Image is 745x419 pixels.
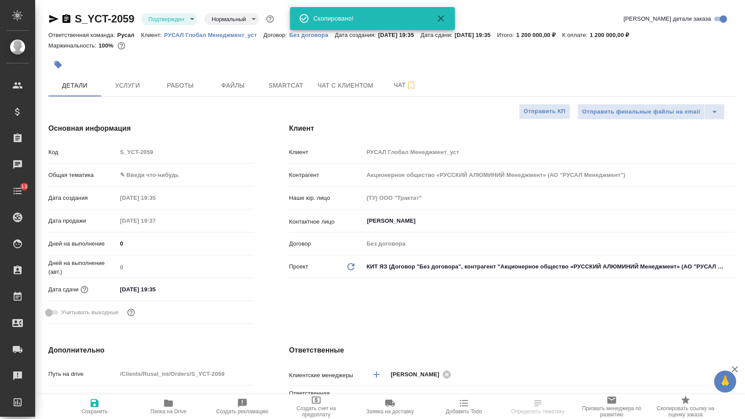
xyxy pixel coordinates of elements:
p: Без договора [289,32,335,38]
span: [PERSON_NAME] детали заказа [624,15,711,23]
div: ✎ Введи что-нибудь [117,168,254,183]
p: [DATE] 19:35 [378,32,421,38]
span: Детали [54,80,96,91]
div: Скопировано! [314,14,424,23]
p: Итого: [497,32,516,38]
button: Подтвержден [146,15,187,23]
h4: Клиент [289,123,735,134]
input: Пустое поле [117,146,254,158]
span: Работы [159,80,201,91]
p: Клиент [289,148,363,157]
input: Пустое поле [117,191,194,204]
p: [DATE] 19:35 [455,32,497,38]
button: Добавить менеджера [366,364,387,385]
span: Отправить КП [524,107,566,117]
p: 100% [99,42,116,49]
p: Дата сдачи [48,285,79,294]
input: Пустое поле [117,368,254,380]
button: Папка на Drive [131,394,205,419]
span: Отправить финальные файлы на email [582,107,700,117]
div: split button [577,104,725,120]
button: Определить тематику [501,394,575,419]
p: Ответственная команда [289,389,346,407]
p: Дата сдачи: [420,32,454,38]
p: Контрагент [289,171,363,180]
input: Пустое поле [363,191,735,204]
button: Нормальный [209,15,248,23]
span: Создать счет на предоплату [285,405,348,418]
p: Дней на выполнение [48,239,117,248]
button: Создать рекламацию [205,394,279,419]
p: 1 200 000,00 ₽ [516,32,562,38]
span: Создать рекламацию [216,408,269,415]
span: Скопировать ссылку на оценку заказа [654,405,717,418]
button: Призвать менеджера по развитию [575,394,649,419]
button: Выбери, если сб и вс нужно считать рабочими днями для выполнения заказа. [125,307,137,318]
div: Подтвержден [141,13,197,25]
p: Русал [117,32,141,38]
span: Сохранить [81,408,108,415]
span: Призвать менеджера по развитию [580,405,643,418]
button: Скопировать ссылку для ЯМессенджера [48,14,59,24]
button: Open [730,220,732,222]
p: Проект [289,262,308,271]
input: ✎ Введи что-нибудь [117,283,194,296]
p: К оплате: [562,32,590,38]
p: Дата создания: [335,32,378,38]
p: Договор [289,239,363,248]
button: Сохранить [58,394,131,419]
div: КИТ ЯЗ (Договор "Без договора", контрагент "Акционерное общество «РУССКИЙ АЛЮМИНИЙ Менеджмент» (А... [363,259,735,274]
h4: Основная информация [48,123,254,134]
button: Скопировать ссылку [61,14,72,24]
p: Клиентские менеджеры [289,371,363,380]
span: Чат с клиентом [318,80,373,91]
p: Ответственная команда: [48,32,117,38]
input: Пустое поле [363,146,735,158]
button: Отправить финальные файлы на email [577,104,705,120]
h4: Ответственные [289,345,735,356]
span: Услуги [106,80,149,91]
p: Общая тематика [48,171,117,180]
div: ✎ Введи что-нибудь [120,171,244,180]
span: 13 [16,182,33,191]
h4: Дополнительно [48,345,254,356]
span: Smartcat [265,80,307,91]
p: Дата создания [48,194,117,202]
button: Отправить КП [519,104,570,119]
input: ✎ Введи что-нибудь [117,237,254,250]
p: Контактное лицо [289,217,363,226]
button: Заявка на доставку [353,394,427,419]
a: S_YCT-2059 [75,13,134,25]
div: Подтвержден [205,13,259,25]
input: ✎ Введи что-нибудь [117,390,254,403]
a: РУСАЛ Глобал Менеджмент_уст [164,31,263,38]
p: 1 200 000,00 ₽ [590,32,635,38]
input: Пустое поле [363,237,735,250]
a: 13 [2,180,33,202]
p: Клиент: [141,32,164,38]
span: [PERSON_NAME] [391,370,445,379]
span: Учитывать выходные [61,308,119,317]
span: Чат [384,80,426,91]
input: Пустое поле [117,261,254,274]
button: Закрыть [431,13,452,24]
svg: Подписаться [406,80,416,91]
span: Добавить Todo [446,408,482,415]
span: Файлы [212,80,254,91]
input: Пустое поле [117,214,194,227]
span: 🙏 [718,372,733,391]
span: Папка на Drive [150,408,186,415]
p: Дата продажи [48,217,117,225]
button: 🙏 [714,371,736,393]
span: Определить тематику [511,408,564,415]
p: Код [48,148,117,157]
button: Добавить тэг [48,55,68,74]
button: 0.00 RUB; [116,40,127,51]
p: РУСАЛ Глобал Менеджмент_уст [164,32,263,38]
button: Добавить Todo [427,394,501,419]
span: Заявка на доставку [366,408,414,415]
div: [PERSON_NAME] [391,369,454,380]
a: Без договора [289,31,335,38]
p: Дней на выполнение (авт.) [48,259,117,276]
p: Путь [48,393,117,401]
